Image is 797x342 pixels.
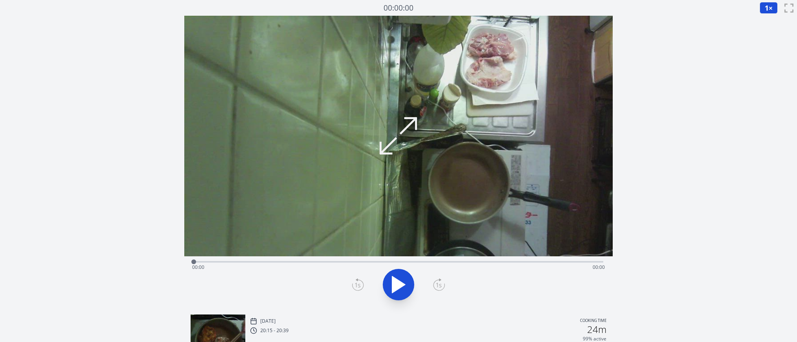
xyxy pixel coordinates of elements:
[765,3,769,13] span: 1
[260,327,289,334] p: 20:15 - 20:39
[760,2,778,14] button: 1×
[580,318,606,325] p: Cooking time
[260,318,276,324] p: [DATE]
[587,325,606,334] h2: 24m
[583,336,606,342] p: 99% active
[384,2,413,14] a: 00:00:00
[593,264,605,270] span: 00:00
